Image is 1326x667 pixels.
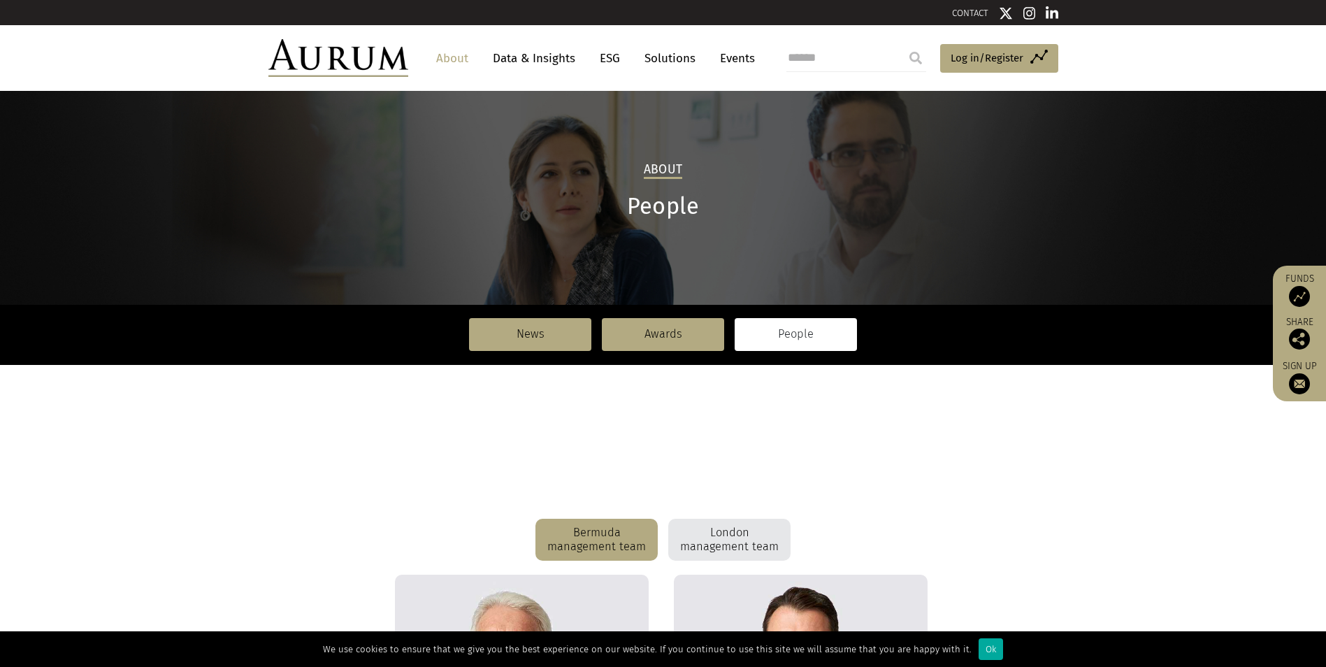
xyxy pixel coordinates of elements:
img: Instagram icon [1023,6,1036,20]
a: Solutions [637,45,702,71]
a: Funds [1280,273,1319,307]
a: ESG [593,45,627,71]
a: Awards [602,318,724,350]
img: Aurum [268,39,408,77]
img: Access Funds [1289,286,1310,307]
img: Sign up to our newsletter [1289,373,1310,394]
div: Share [1280,317,1319,350]
div: Bermuda management team [535,519,658,561]
span: Log in/Register [951,50,1023,66]
div: Ok [979,638,1003,660]
a: Log in/Register [940,44,1058,73]
div: London management team [668,519,791,561]
a: Data & Insights [486,45,582,71]
input: Submit [902,44,930,72]
a: People [735,318,857,350]
a: News [469,318,591,350]
img: Linkedin icon [1046,6,1058,20]
h2: About [644,162,682,179]
img: Twitter icon [999,6,1013,20]
a: Sign up [1280,360,1319,394]
a: CONTACT [952,8,988,18]
img: Share this post [1289,329,1310,350]
a: Events [713,45,755,71]
h1: People [268,193,1058,220]
a: About [429,45,475,71]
